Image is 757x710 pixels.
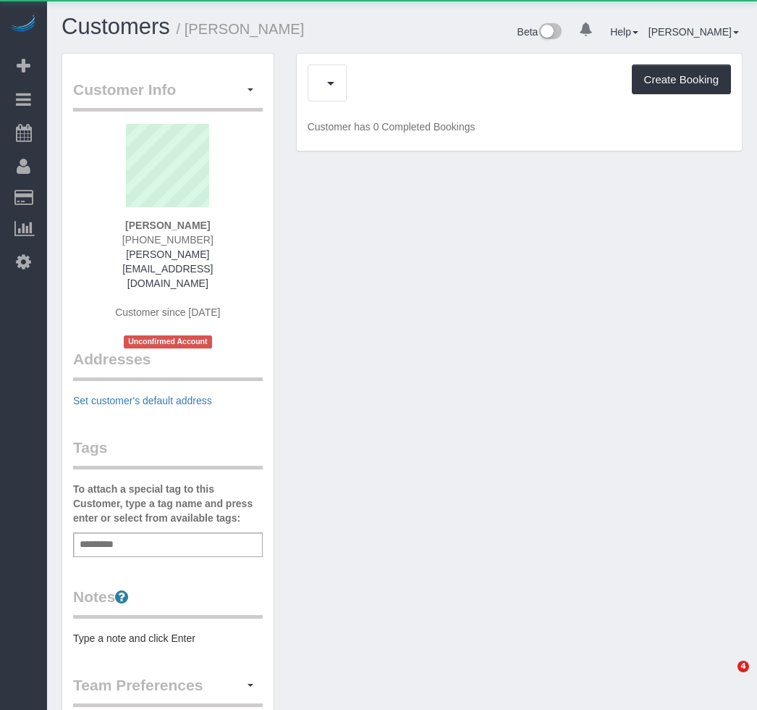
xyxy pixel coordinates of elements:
[73,437,263,469] legend: Tags
[73,674,263,707] legend: Team Preferences
[115,306,220,318] span: Customer since [DATE]
[308,120,731,134] p: Customer has 0 Completed Bookings
[538,23,562,42] img: New interface
[73,586,263,619] legend: Notes
[737,661,749,672] span: 4
[517,26,562,38] a: Beta
[122,234,213,246] span: [PHONE_NUMBER]
[708,661,743,696] iframe: Intercom live chat
[125,220,210,231] strong: [PERSON_NAME]
[124,335,212,348] span: Unconfirmed Account
[62,14,170,39] a: Customers
[73,79,263,112] legend: Customer Info
[632,64,731,95] button: Create Booking
[122,248,213,289] a: [PERSON_NAME][EMAIL_ADDRESS][DOMAIN_NAME]
[648,26,739,38] a: [PERSON_NAME]
[177,21,305,37] small: / [PERSON_NAME]
[73,395,212,406] a: Set customer's default address
[73,631,263,646] pre: Type a note and click Enter
[610,26,638,38] a: Help
[9,14,38,35] img: Automaid Logo
[73,482,263,525] label: To attach a special tag to this Customer, type a tag name and press enter or select from availabl...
